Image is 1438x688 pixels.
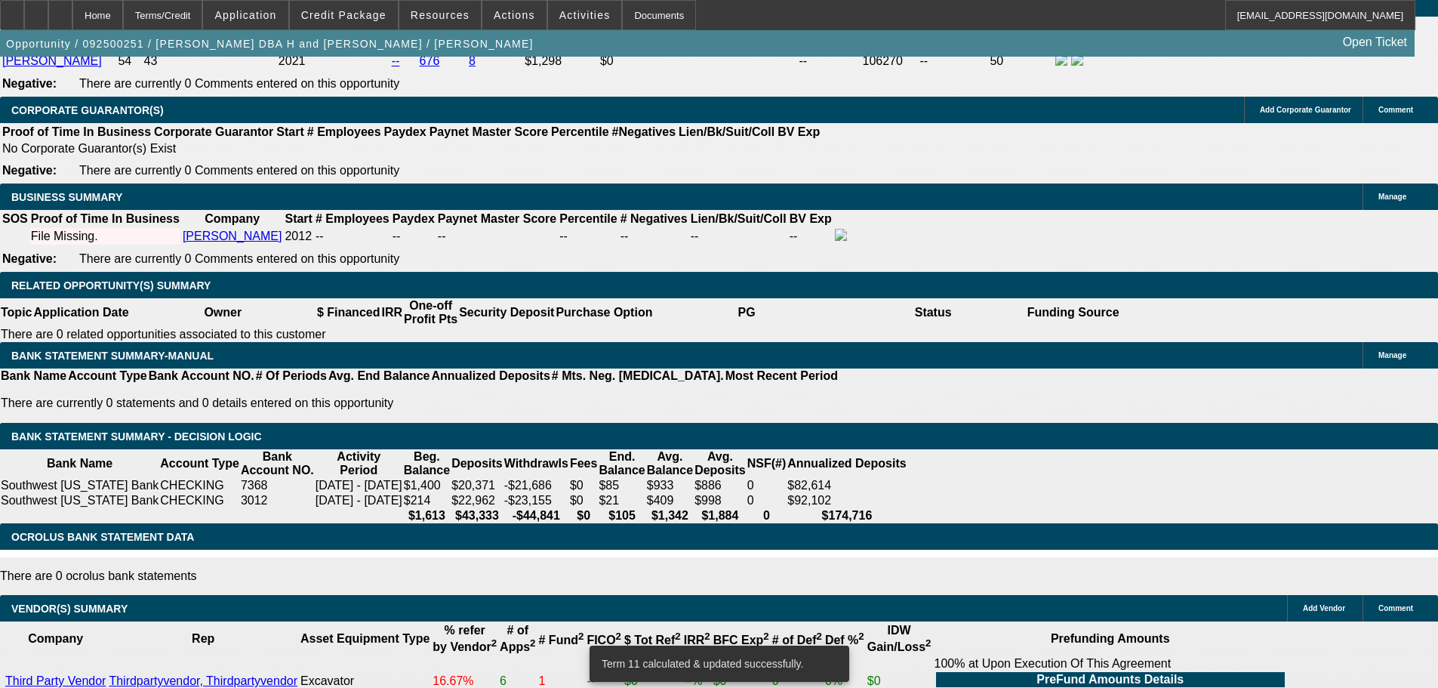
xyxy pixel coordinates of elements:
[747,449,787,478] th: NSF(#)
[6,38,534,50] span: Opportunity / 092500251 / [PERSON_NAME] DBA H and [PERSON_NAME] / [PERSON_NAME]
[2,211,29,227] th: SOS
[148,369,255,384] th: Bank Account NO.
[491,637,497,649] sup: 2
[159,449,240,478] th: Account Type
[787,479,906,492] div: $82,614
[183,230,282,242] a: [PERSON_NAME]
[285,212,312,225] b: Start
[713,634,769,646] b: BFC Exp
[451,449,503,478] th: Deposits
[590,646,843,682] div: Term 11 calculated & updated successfully.
[503,508,569,523] th: -$44,841
[539,634,584,646] b: # Fund
[31,230,180,243] div: File Missing.
[2,125,152,140] th: Proof of Time In Business
[392,228,436,245] td: --
[109,674,297,687] a: Thirdpartyvendor, Thirdpartyvendor
[11,531,194,543] span: OCROLUS BANK STATEMENT DATA
[787,449,907,478] th: Annualized Deposits
[433,624,497,653] b: % refer by Vendor
[587,634,621,646] b: FICO
[411,9,470,21] span: Resources
[551,125,608,138] b: Percentile
[30,211,180,227] th: Proof of Time In Business
[500,624,535,653] b: # of Apps
[694,478,747,493] td: $886
[399,1,481,29] button: Resources
[1027,298,1120,327] th: Funding Source
[816,631,821,642] sup: 2
[430,125,548,138] b: Paynet Master Score
[747,508,787,523] th: 0
[646,449,694,478] th: Avg. Balance
[2,164,57,177] b: Negative:
[11,104,164,116] span: CORPORATE GUARANTOR(S)
[524,53,598,69] td: $1,298
[276,125,303,138] b: Start
[403,449,451,478] th: Beg. Balance
[451,493,503,508] td: $22,962
[403,298,458,327] th: One-off Profit Pts
[578,631,584,642] sup: 2
[787,508,907,523] th: $174,716
[569,508,598,523] th: $0
[790,212,832,225] b: BV Exp
[858,631,864,642] sup: 2
[380,298,403,327] th: IRR
[255,369,328,384] th: # Of Periods
[825,634,864,646] b: Def %
[653,298,839,327] th: PG
[559,9,611,21] span: Activities
[1378,351,1406,359] span: Manage
[787,494,906,508] div: $92,102
[503,493,569,508] td: -$23,155
[747,493,787,508] td: 0
[798,53,860,69] td: --
[79,77,399,90] span: There are currently 0 Comments entered on this opportunity
[240,493,315,508] td: 3012
[451,478,503,493] td: $20,371
[789,228,833,245] td: --
[620,230,688,243] div: --
[1051,632,1170,645] b: Prefunding Amounts
[67,369,148,384] th: Account Type
[559,230,617,243] div: --
[393,212,435,225] b: Paydex
[315,449,403,478] th: Activity Period
[316,298,381,327] th: $ Financed
[403,493,451,508] td: $214
[598,493,645,508] td: $21
[458,298,555,327] th: Security Deposit
[598,449,645,478] th: End. Balance
[482,1,547,29] button: Actions
[1071,54,1083,66] img: linkedin-icon.png
[840,298,1027,327] th: Status
[159,493,240,508] td: CHECKING
[315,493,403,508] td: [DATE] - [DATE]
[2,141,827,156] td: No Corporate Guarantor(s) Exist
[2,77,57,90] b: Negative:
[11,603,128,615] span: VENDOR(S) SUMMARY
[530,637,535,649] sup: 2
[772,634,822,646] b: # of Def
[316,230,324,242] span: --
[598,478,645,493] td: $85
[11,350,214,362] span: BANK STATEMENT SUMMARY-MANUAL
[747,478,787,493] td: 0
[684,634,710,646] b: IRR
[835,229,847,241] img: facebook-icon.png
[316,212,390,225] b: # Employees
[862,53,918,69] td: 106270
[11,279,211,292] span: RELATED OPPORTUNITY(S) SUMMARY
[503,449,569,478] th: Withdrawls
[32,298,129,327] th: Application Date
[438,230,556,243] div: --
[384,125,426,138] b: Paydex
[704,631,710,642] sup: 2
[867,624,931,653] b: IDW Gain/Loss
[11,191,122,203] span: BUSINESS SUMMARY
[11,430,262,443] span: Bank Statement Summary - Decision Logic
[646,508,694,523] th: $1,342
[494,9,535,21] span: Actions
[725,369,839,384] th: Most Recent Period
